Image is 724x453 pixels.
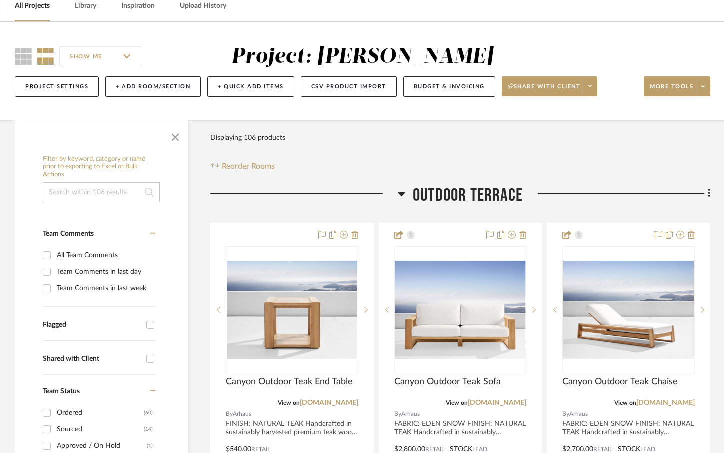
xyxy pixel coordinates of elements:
[636,399,695,406] a: [DOMAIN_NAME]
[446,400,468,406] span: View on
[43,388,80,395] span: Team Status
[227,261,357,359] img: Canyon Outdoor Teak End Table
[165,125,185,145] button: Close
[57,247,153,263] div: All Team Comments
[395,261,526,359] img: Canyon Outdoor Teak Sofa
[403,76,495,97] button: Budget & Invoicing
[300,399,358,406] a: [DOMAIN_NAME]
[301,76,397,97] button: CSV Product Import
[395,247,526,373] div: 0
[231,46,493,67] div: Project: [PERSON_NAME]
[278,400,300,406] span: View on
[614,400,636,406] span: View on
[57,405,144,421] div: Ordered
[394,409,401,419] span: By
[43,155,160,179] h6: Filter by keyword, category or name prior to exporting to Excel or Bulk Actions
[468,399,526,406] a: [DOMAIN_NAME]
[563,261,694,359] img: Canyon Outdoor Teak Chaise
[43,230,94,237] span: Team Comments
[207,76,294,97] button: + Quick Add Items
[15,76,99,97] button: Project Settings
[105,76,201,97] button: + Add Room/Section
[57,280,153,296] div: Team Comments in last week
[569,409,588,419] span: Arhaus
[226,376,353,387] span: Canyon Outdoor Teak End Table
[57,421,144,437] div: Sourced
[43,355,141,363] div: Shared with Client
[644,76,710,96] button: More tools
[57,264,153,280] div: Team Comments in last day
[562,409,569,419] span: By
[233,409,251,419] span: Arhaus
[144,421,153,437] div: (14)
[144,405,153,421] div: (60)
[401,409,420,419] span: Arhaus
[43,321,141,329] div: Flagged
[210,160,275,172] button: Reorder Rooms
[650,83,693,98] span: More tools
[502,76,598,96] button: Share with client
[43,182,160,202] input: Search within 106 results
[226,409,233,419] span: By
[394,376,501,387] span: Canyon Outdoor Teak Sofa
[413,185,523,206] span: Outdoor Terrace
[508,83,581,98] span: Share with client
[222,160,275,172] span: Reorder Rooms
[210,128,285,148] div: Displaying 106 products
[562,376,678,387] span: Canyon Outdoor Teak Chaise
